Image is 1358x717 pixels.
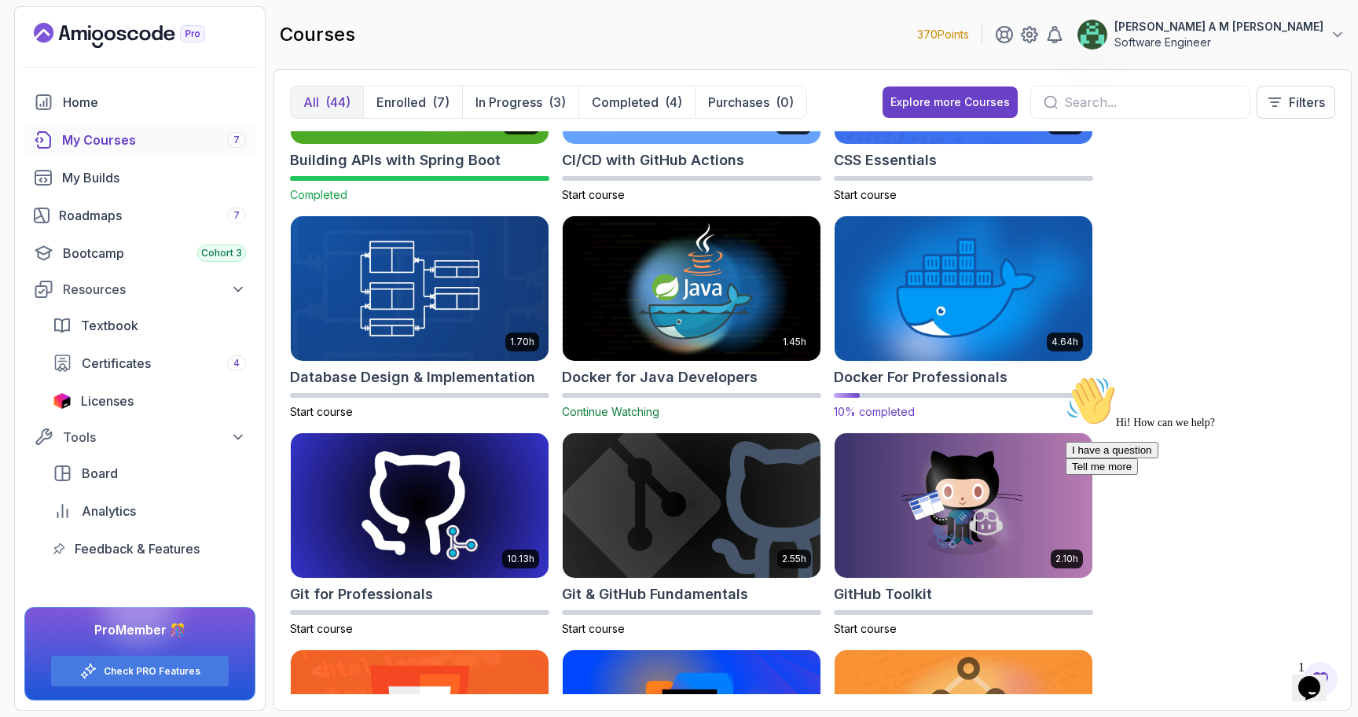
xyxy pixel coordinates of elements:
h2: Docker for Java Developers [562,366,758,388]
span: Feedback & Features [75,539,200,558]
iframe: chat widget [1292,654,1342,701]
a: feedback [43,533,255,564]
a: home [24,86,255,118]
span: Start course [834,188,897,201]
input: Search... [1064,93,1237,112]
div: Tools [63,428,246,447]
a: roadmaps [24,200,255,231]
p: 370 Points [917,27,969,42]
img: GitHub Toolkit card [835,433,1092,578]
p: All [303,93,319,112]
a: courses [24,124,255,156]
h2: CSS Essentials [834,149,937,171]
img: jetbrains icon [53,393,72,409]
h2: courses [280,22,355,47]
p: 1.45h [783,336,806,348]
button: Filters [1257,86,1335,119]
span: Board [82,464,118,483]
h2: Git & GitHub Fundamentals [562,583,748,605]
iframe: chat widget [1059,370,1342,646]
a: Landing page [34,23,241,48]
h2: CI/CD with GitHub Actions [562,149,744,171]
button: Explore more Courses [883,86,1018,118]
p: Software Engineer [1114,35,1323,50]
button: user profile image[PERSON_NAME] A M [PERSON_NAME]Software Engineer [1077,19,1345,50]
p: 2.10h [1055,553,1078,565]
img: Git & GitHub Fundamentals card [563,433,820,578]
img: Git for Professionals card [291,433,549,578]
h2: GitHub Toolkit [834,583,932,605]
a: Docker For Professionals card4.64hDocker For Professionals10% completed [834,215,1093,420]
span: Completed [290,188,347,201]
div: (44) [325,93,351,112]
span: Textbook [81,316,138,335]
img: Database Design & Implementation card [291,216,549,361]
h2: Docker For Professionals [834,366,1007,388]
button: All(44) [291,86,363,118]
img: Docker for Java Developers card [563,216,820,361]
img: user profile image [1077,20,1107,50]
button: I have a question [6,72,99,89]
img: Docker For Professionals card [828,213,1099,365]
p: 10.13h [507,553,534,565]
div: Explore more Courses [890,94,1010,110]
span: Certificates [82,354,151,373]
h2: Building APIs with Spring Boot [290,149,501,171]
h2: Database Design & Implementation [290,366,535,388]
button: Enrolled(7) [363,86,462,118]
a: licenses [43,385,255,417]
button: Resources [24,275,255,303]
span: Start course [290,622,353,635]
p: Purchases [708,93,769,112]
button: Tools [24,423,255,451]
span: Continue Watching [562,405,659,418]
p: Completed [592,93,659,112]
button: In Progress(3) [462,86,578,118]
a: builds [24,162,255,193]
div: Bootcamp [63,244,246,263]
p: 4.64h [1052,336,1078,348]
p: [PERSON_NAME] A M [PERSON_NAME] [1114,19,1323,35]
div: Roadmaps [59,206,246,225]
div: (7) [432,93,450,112]
button: Purchases(0) [695,86,806,118]
a: analytics [43,495,255,527]
h2: Git for Professionals [290,583,433,605]
span: Analytics [82,502,136,520]
div: Home [63,93,246,112]
div: 👋Hi! How can we help?I have a questionTell me more [6,6,289,105]
span: Start course [290,405,353,418]
p: 1.70h [510,336,534,348]
span: 7 [233,134,240,146]
span: Hi! How can we help? [6,47,156,59]
span: 4 [233,357,240,370]
a: Docker for Java Developers card1.45hDocker for Java DevelopersContinue Watching [562,215,821,420]
div: My Courses [62,131,246,149]
a: Check PRO Features [104,665,200,678]
button: Completed(4) [578,86,695,118]
button: Check PRO Features [50,655,229,687]
img: :wave: [6,6,57,57]
button: Tell me more [6,89,79,105]
span: Cohort 3 [201,247,242,259]
span: Start course [834,622,897,635]
div: (4) [665,93,682,112]
span: 7 [233,209,240,222]
a: bootcamp [24,237,255,269]
span: Start course [562,622,625,635]
span: Licenses [81,392,134,410]
a: textbook [43,310,255,341]
a: board [43,458,255,489]
p: In Progress [475,93,542,112]
div: Resources [63,280,246,299]
a: certificates [43,347,255,379]
div: (0) [776,93,794,112]
p: 2.55h [782,553,806,565]
span: 10% completed [834,405,915,418]
div: My Builds [62,168,246,187]
p: Filters [1289,93,1325,112]
span: Start course [562,188,625,201]
div: (3) [549,93,566,112]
